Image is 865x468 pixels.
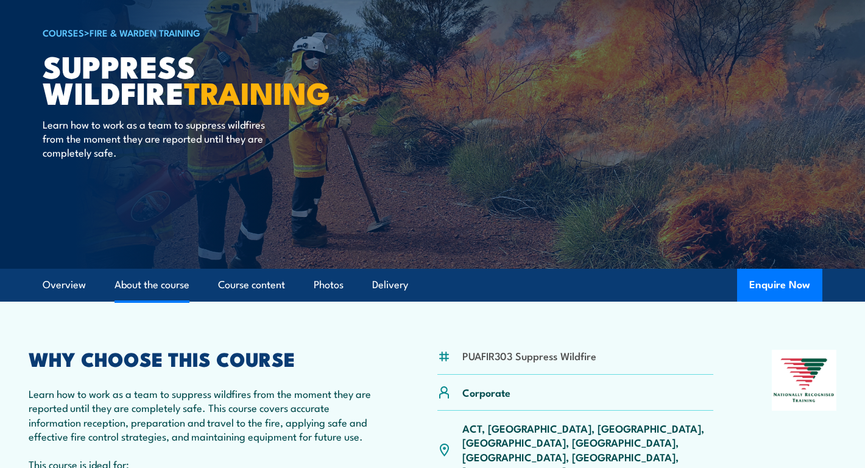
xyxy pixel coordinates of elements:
h1: Suppress Wildfire [43,52,344,105]
a: Delivery [372,269,408,301]
a: Photos [314,269,344,301]
p: Learn how to work as a team to suppress wildfires from the moment they are reported until they ar... [29,386,379,444]
li: PUAFIR303 Suppress Wildfire [462,349,596,363]
h6: > [43,25,344,40]
p: Corporate [462,385,510,399]
img: Nationally Recognised Training logo. [772,350,836,411]
button: Enquire Now [737,269,822,302]
p: Learn how to work as a team to suppress wildfires from the moment they are reported until they ar... [43,117,265,160]
strong: TRAINING [184,68,330,115]
a: COURSES [43,26,84,39]
h2: WHY CHOOSE THIS COURSE [29,350,379,367]
a: Fire & Warden Training [90,26,200,39]
a: About the course [115,269,189,301]
a: Course content [218,269,285,301]
a: Overview [43,269,86,301]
